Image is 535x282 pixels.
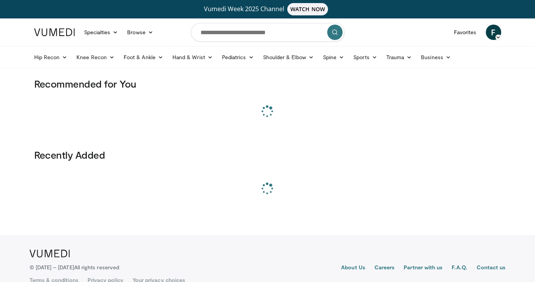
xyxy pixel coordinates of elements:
a: Favorites [449,25,481,40]
a: Foot & Ankle [119,50,168,65]
a: Spine [318,50,349,65]
h3: Recommended for You [34,78,501,90]
a: Sports [349,50,382,65]
a: Careers [374,264,395,273]
input: Search topics, interventions [191,23,345,41]
a: F.A.Q. [452,264,467,273]
img: VuMedi Logo [30,250,70,257]
a: Browse [123,25,158,40]
span: All rights reserved [74,264,119,270]
a: Pediatrics [217,50,258,65]
a: Hand & Wrist [168,50,217,65]
p: © [DATE] – [DATE] [30,264,119,271]
a: Specialties [80,25,123,40]
a: Trauma [382,50,417,65]
a: Contact us [477,264,506,273]
a: F [486,25,501,40]
a: Hip Recon [30,50,72,65]
img: VuMedi Logo [34,28,75,36]
a: Shoulder & Elbow [258,50,318,65]
a: About Us [341,264,365,273]
a: Business [416,50,455,65]
span: WATCH NOW [287,3,328,15]
a: Knee Recon [72,50,119,65]
a: Partner with us [404,264,442,273]
h3: Recently Added [34,149,501,161]
a: Vumedi Week 2025 ChannelWATCH NOW [35,3,500,15]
